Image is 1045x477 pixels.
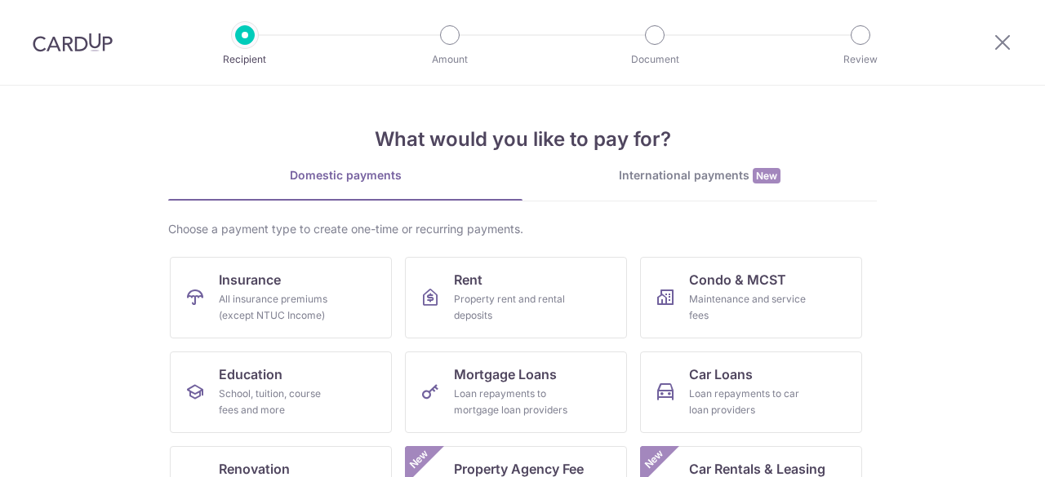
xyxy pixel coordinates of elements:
span: Education [219,364,282,384]
span: New [641,446,668,473]
span: Insurance [219,270,281,289]
div: Loan repayments to car loan providers [689,386,807,418]
img: CardUp [33,33,113,52]
span: Condo & MCST [689,270,786,289]
div: Domestic payments [168,167,522,183]
div: Loan repayments to mortgage loan providers [454,386,571,418]
a: Mortgage LoansLoan repayments to mortgage loan providers [405,351,627,433]
div: Property rent and rental deposits [454,291,571,324]
span: Mortgage Loans [454,364,557,384]
div: School, tuition, course fees and more [219,386,336,418]
a: InsuranceAll insurance premiums (except NTUC Income) [170,257,392,338]
div: All insurance premiums (except NTUC Income) [219,291,336,324]
a: Car LoansLoan repayments to car loan providers [640,351,862,433]
a: Condo & MCSTMaintenance and service fees [640,257,862,338]
div: International payments [522,167,877,184]
div: Choose a payment type to create one-time or recurring payments. [168,221,877,237]
h4: What would you like to pay for? [168,125,877,154]
p: Amount [389,51,510,68]
span: Car Loans [689,364,753,384]
p: Review [800,51,921,68]
span: Rent [454,270,482,289]
a: RentProperty rent and rental deposits [405,257,627,338]
span: New [753,168,780,183]
span: New [406,446,433,473]
p: Recipient [185,51,305,68]
a: EducationSchool, tuition, course fees and more [170,351,392,433]
p: Document [594,51,715,68]
div: Maintenance and service fees [689,291,807,324]
iframe: Opens a widget where you can find more information [940,428,1029,469]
